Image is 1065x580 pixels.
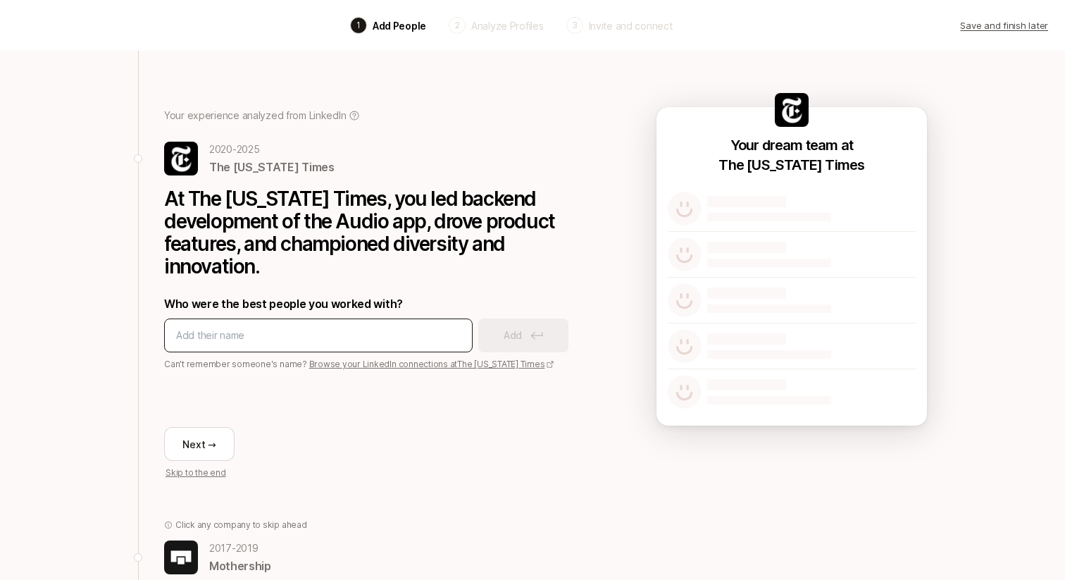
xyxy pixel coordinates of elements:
[164,142,198,175] img: 687a34b2_7ddc_43bc_9880_a22941ca4704.jpg
[668,192,702,226] img: default-avatar.svg
[164,358,587,371] p: Can't remember someone's name?
[455,19,460,32] p: 2
[209,141,335,158] p: 2020 - 2025
[668,375,702,409] img: default-avatar.svg
[572,19,578,32] p: 3
[209,158,335,176] p: The [US_STATE] Times
[775,93,809,127] img: 687a34b2_7ddc_43bc_9880_a22941ca4704.jpg
[668,283,702,317] img: default-avatar.svg
[309,359,555,369] a: Browse your LinkedIn connections atThe [US_STATE] Times
[176,327,461,344] input: Add their name
[589,18,673,33] p: Invite and connect
[668,237,702,271] img: default-avatar.svg
[718,155,864,175] p: The [US_STATE] Times
[730,135,854,155] p: Your dream team at
[960,18,1048,32] p: Save and finish later
[164,295,587,313] p: Who were the best people you worked with?
[164,187,587,278] p: At The [US_STATE] Times, you led backend development of the Audio app, drove product features, an...
[164,427,235,461] button: Next →
[356,19,361,32] p: 1
[166,467,225,479] p: Skip to the end
[209,540,271,557] p: 2017 - 2019
[668,329,702,363] img: default-avatar.svg
[471,18,544,33] p: Analyze Profiles
[209,557,271,575] p: Mothership
[175,519,307,531] p: Click any company to skip ahead
[373,18,426,33] p: Add People
[164,107,346,124] p: Your experience analyzed from LinkedIn
[164,541,198,574] img: f49a64d5_5180_4922_b2e7_b7ad37dd78a7.jpg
